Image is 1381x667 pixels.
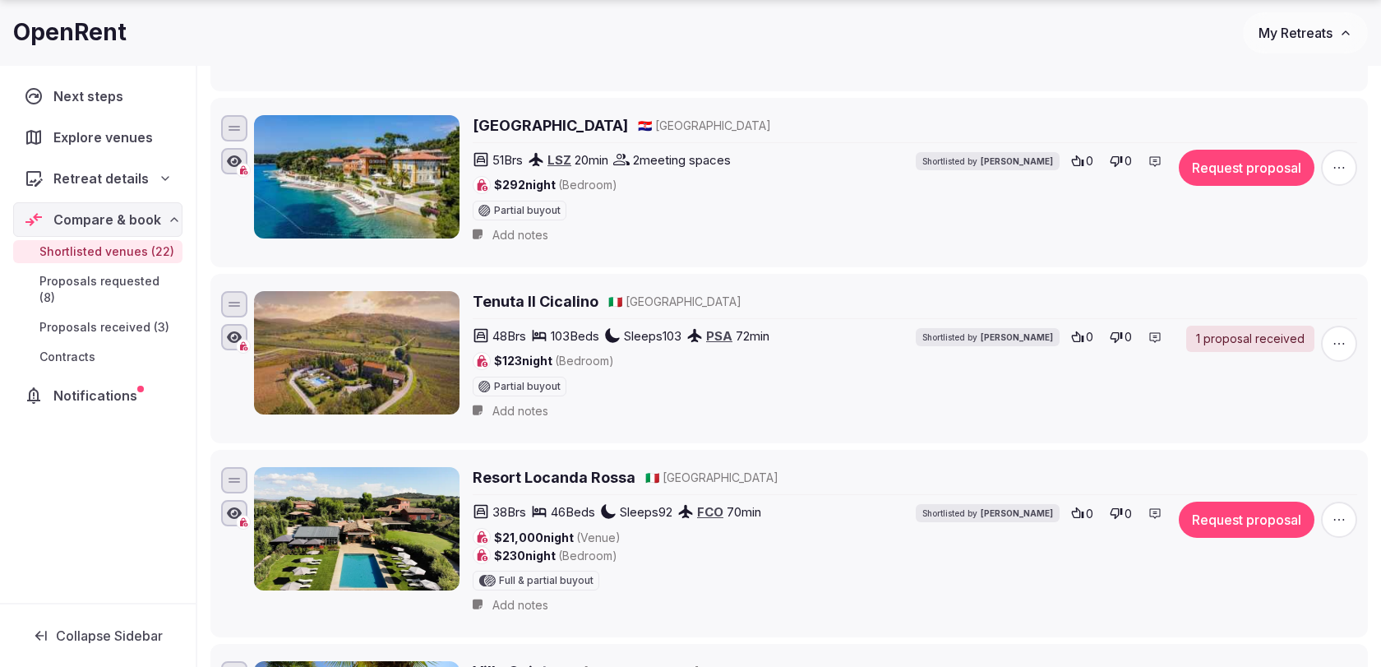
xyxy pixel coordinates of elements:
[254,115,460,239] img: Boutique Hotel Alhambra
[53,386,144,405] span: Notifications
[655,118,771,134] span: [GEOGRAPHIC_DATA]
[494,353,614,369] span: $123 night
[492,151,523,169] span: 51 Brs
[1105,502,1137,525] button: 0
[53,169,149,188] span: Retreat details
[254,467,460,591] img: Resort Locanda Rossa
[547,152,571,168] a: LSZ
[13,79,182,113] a: Next steps
[645,470,659,484] span: 🇮🇹
[13,16,127,49] h1: OpenRent
[494,177,617,193] span: $292 night
[558,549,617,563] span: (Bedroom)
[663,470,778,486] span: [GEOGRAPHIC_DATA]
[645,470,659,486] button: 🇮🇹
[39,319,169,336] span: Proposals received (3)
[494,382,561,391] span: Partial buyout
[1179,502,1314,538] button: Request proposal
[551,327,599,345] span: 103 Beds
[1066,502,1098,525] button: 0
[551,503,595,521] span: 46 Beds
[1125,153,1132,169] span: 0
[492,327,526,345] span: 48 Brs
[492,503,526,521] span: 38 Brs
[56,628,163,644] span: Collapse Sidebar
[1086,153,1093,169] span: 0
[916,152,1060,170] div: Shortlisted by
[981,155,1053,167] span: [PERSON_NAME]
[53,127,159,147] span: Explore venues
[492,227,548,243] span: Add notes
[53,210,161,229] span: Compare & book
[39,273,176,306] span: Proposals requested (8)
[706,328,732,344] a: PSA
[916,328,1060,346] div: Shortlisted by
[727,503,761,521] span: 70 min
[1125,329,1132,345] span: 0
[13,378,182,413] a: Notifications
[13,240,182,263] a: Shortlisted venues (22)
[638,118,652,132] span: 🇭🇷
[13,618,182,654] button: Collapse Sidebar
[620,503,672,521] span: Sleeps 92
[624,327,681,345] span: Sleeps 103
[39,349,95,365] span: Contracts
[1125,506,1132,522] span: 0
[981,331,1053,343] span: [PERSON_NAME]
[916,504,1060,522] div: Shortlisted by
[575,151,608,169] span: 20 min
[13,270,182,309] a: Proposals requested (8)
[1259,25,1333,41] span: My Retreats
[576,530,621,544] span: (Venue)
[736,327,769,345] span: 72 min
[1086,329,1093,345] span: 0
[697,504,723,520] a: FCO
[1105,326,1137,349] button: 0
[608,294,622,310] button: 🇮🇹
[492,597,548,614] span: Add notes
[633,151,731,169] span: 2 meeting spaces
[558,178,617,192] span: (Bedroom)
[1066,326,1098,349] button: 0
[1105,150,1137,173] button: 0
[1066,150,1098,173] button: 0
[1179,150,1314,186] button: Request proposal
[473,291,598,312] a: Tenuta Il Cicalino
[1186,326,1314,352] a: 1 proposal received
[638,118,652,134] button: 🇭🇷
[492,403,548,419] span: Add notes
[53,86,130,106] span: Next steps
[39,243,174,260] span: Shortlisted venues (22)
[254,291,460,415] img: Tenuta Il Cicalino
[494,548,617,564] span: $230 night
[499,576,594,586] span: Full & partial buyout
[494,530,621,546] span: $21,000 night
[494,206,561,215] span: Partial buyout
[626,294,741,310] span: [GEOGRAPHIC_DATA]
[555,354,614,368] span: (Bedroom)
[981,507,1053,519] span: [PERSON_NAME]
[608,294,622,308] span: 🇮🇹
[13,345,182,368] a: Contracts
[13,316,182,339] a: Proposals received (3)
[473,467,635,488] a: Resort Locanda Rossa
[473,115,628,136] a: [GEOGRAPHIC_DATA]
[1086,506,1093,522] span: 0
[1243,12,1368,53] button: My Retreats
[13,120,182,155] a: Explore venues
